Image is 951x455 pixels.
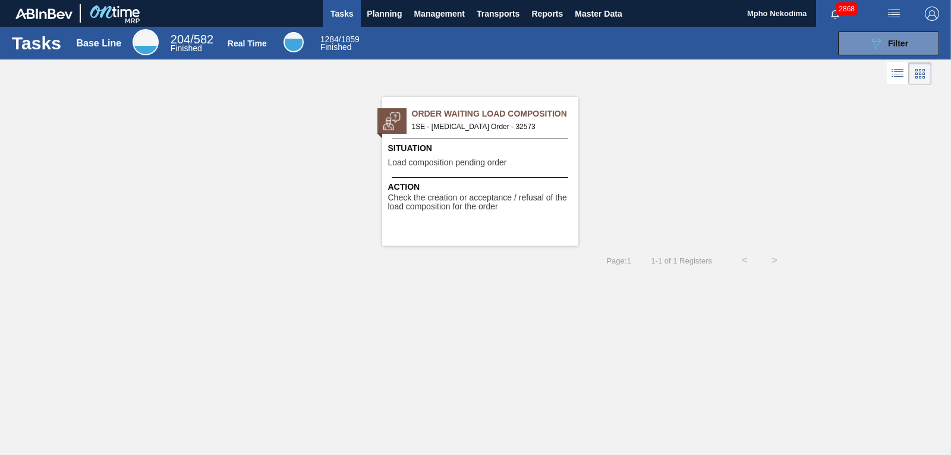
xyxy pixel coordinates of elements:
[133,29,159,55] div: Base Line
[171,34,213,52] div: Base Line
[649,256,712,265] span: 1 - 1 of 1 Registers
[388,181,575,193] span: Action
[228,39,267,48] div: Real Time
[320,42,352,52] span: Finished
[412,108,578,120] span: Order Waiting Load Composition
[606,256,631,265] span: Page : 1
[816,5,854,22] button: Notifications
[836,2,857,15] span: 2868
[730,246,760,275] button: <
[284,32,304,52] div: Real Time
[12,36,61,50] h1: Tasks
[760,246,789,275] button: >
[925,7,939,21] img: Logout
[383,112,401,130] img: status
[15,8,73,19] img: TNhmsLtSVTkK8tSr43FrP2fwEKptu5GPRR3wAAAABJRU5ErkJggg==
[887,62,909,85] div: List Vision
[388,193,575,212] span: Check the creation or acceptance / refusal of the load composition for the order
[320,36,360,51] div: Real Time
[412,120,569,133] span: 1SE - Lactic Acid Order - 32573
[329,7,355,21] span: Tasks
[320,34,339,44] span: 1284
[531,7,563,21] span: Reports
[575,7,622,21] span: Master Data
[838,32,939,55] button: Filter
[171,43,202,53] span: Finished
[320,34,360,44] span: / 1859
[909,62,931,85] div: Card Vision
[414,7,465,21] span: Management
[171,33,190,46] span: 204
[77,38,122,49] div: Base Line
[171,33,213,46] span: / 582
[887,7,901,21] img: userActions
[367,7,402,21] span: Planning
[477,7,519,21] span: Transports
[388,142,575,155] span: Situation
[888,39,908,48] span: Filter
[388,158,507,167] span: Load composition pending order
